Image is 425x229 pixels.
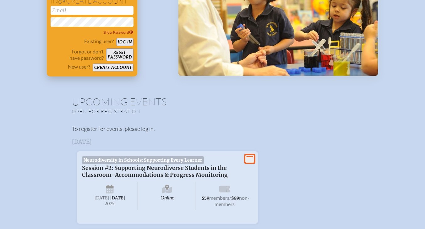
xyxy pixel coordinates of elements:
[87,201,133,206] span: 2025
[229,195,231,201] span: /
[116,38,133,46] button: Log in
[68,64,90,70] p: New user?
[51,6,133,15] input: Email
[51,48,104,61] p: Forgot or don’t have password?
[72,108,238,114] p: Open for registration
[231,196,239,201] span: $89
[139,182,195,210] span: Online
[209,195,229,201] span: members
[72,125,353,133] p: To register for events, please log in.
[215,195,249,207] span: non-members
[110,195,125,201] span: [DATE]
[82,156,204,164] span: Neurodiversity in Schools: Supporting Every Learner
[72,97,353,107] h1: Upcoming Events
[93,64,133,71] button: Create account
[202,196,209,201] span: $59
[72,139,353,145] h3: [DATE]
[84,38,114,44] p: Existing user?
[103,30,133,35] span: Show Password
[82,165,228,178] span: Session #2: Supporting Neurodiverse Students in the Classroom–Accommodations & Progress Monitoring
[95,195,109,201] span: [DATE]
[106,48,133,61] button: Resetpassword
